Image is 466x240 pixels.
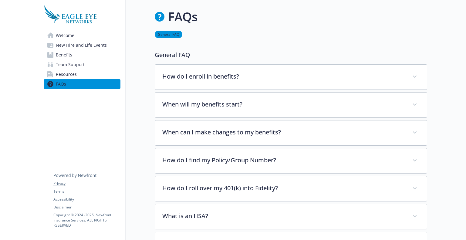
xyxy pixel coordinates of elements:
[155,50,427,59] p: General FAQ
[168,8,198,26] h1: FAQs
[56,60,85,69] span: Team Support
[155,120,427,145] div: When can I make changes to my benefits?
[56,79,66,89] span: FAQs
[155,93,427,117] div: When will my benefits start?
[44,31,120,40] a: Welcome
[162,184,405,193] p: How do I roll over my 401(k) into Fidelity?
[162,128,405,137] p: When can I make changes to my benefits?
[44,60,120,69] a: Team Support
[44,79,120,89] a: FAQs
[162,211,405,221] p: What is an HSA?
[56,40,107,50] span: New Hire and Life Events
[44,40,120,50] a: New Hire and Life Events
[162,72,405,81] p: How do I enroll in benefits?
[53,181,120,186] a: Privacy
[44,69,120,79] a: Resources
[56,50,72,60] span: Benefits
[155,31,182,37] a: General FAQ
[162,100,405,109] p: When will my benefits start?
[162,156,405,165] p: How do I find my Policy/Group Number?
[53,205,120,210] a: Disclaimer
[155,65,427,90] div: How do I enroll in benefits?
[155,148,427,173] div: How do I find my Policy/Group Number?
[155,176,427,201] div: How do I roll over my 401(k) into Fidelity?
[53,197,120,202] a: Accessibility
[56,69,77,79] span: Resources
[56,31,74,40] span: Welcome
[53,189,120,194] a: Terms
[155,204,427,229] div: What is an HSA?
[53,212,120,228] p: Copyright © 2024 - 2025 , Newfront Insurance Services, ALL RIGHTS RESERVED
[44,50,120,60] a: Benefits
